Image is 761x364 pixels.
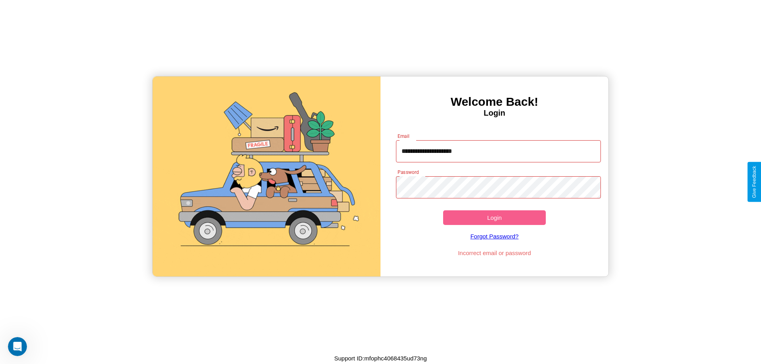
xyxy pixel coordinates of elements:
h4: Login [380,109,608,118]
img: gif [153,76,380,276]
p: Incorrect email or password [392,248,597,258]
h3: Welcome Back! [380,95,608,109]
button: Login [443,210,546,225]
label: Password [398,169,419,175]
iframe: Intercom live chat [8,337,27,356]
p: Support ID: mfophc4068435ud73ng [334,353,427,364]
div: Give Feedback [751,166,757,198]
a: Forgot Password? [392,225,597,248]
label: Email [398,133,410,139]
